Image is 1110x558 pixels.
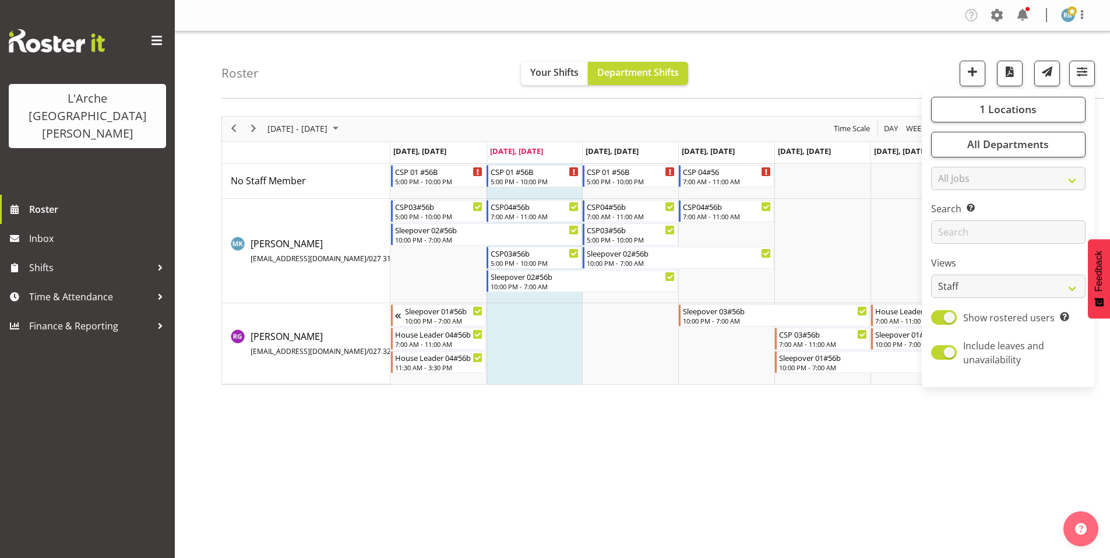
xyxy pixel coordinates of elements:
[266,121,344,136] button: October 2025
[833,121,871,136] span: Time Scale
[391,304,486,327] div: Rob Goulton"s event - Sleepover 01#56b Begin From Sunday, October 5, 2025 at 10:00:00 PM GMT+13:0...
[221,116,1063,385] div: Timeline Week of October 7, 2025
[491,247,579,259] div: CSP03#56b
[266,121,329,136] span: [DATE] - [DATE]
[779,363,963,372] div: 10:00 PM - 7:00 AM
[246,121,262,136] button: Next
[1094,251,1104,292] span: Feedback
[231,174,306,188] a: No Staff Member
[391,328,486,350] div: Rob Goulton"s event - House Leader 04#56b Begin From Monday, October 6, 2025 at 7:00:00 AM GMT+13...
[583,247,774,269] div: Michelle Kohnen"s event - Sleepover 02#56b Begin From Wednesday, October 8, 2025 at 10:00:00 PM G...
[395,212,483,221] div: 5:00 PM - 10:00 PM
[29,288,151,306] span: Time & Attendance
[587,201,675,212] div: CSP04#56b
[395,166,483,177] div: CSP 01 #56B
[679,304,870,327] div: Rob Goulton"s event - Sleepover 03#56b Begin From Thursday, October 9, 2025 at 10:00:00 PM GMT+13...
[491,258,579,268] div: 5:00 PM - 10:00 PM
[391,165,486,187] div: No Staff Member"s event - CSP 01 #56B Begin From Monday, October 6, 2025 at 5:00:00 PM GMT+13:00 ...
[587,166,675,177] div: CSP 01 #56B
[875,339,1059,349] div: 10:00 PM - 7:00 AM
[491,177,579,186] div: 5:00 PM - 10:00 PM
[395,201,483,212] div: CSP03#56b
[683,201,771,212] div: CSP04#56b
[369,254,413,264] span: 027 317 8941
[487,200,582,222] div: Michelle Kohnen"s event - CSP04#56b Begin From Tuesday, October 7, 2025 at 7:00:00 AM GMT+13:00 E...
[586,146,639,156] span: [DATE], [DATE]
[395,235,579,244] div: 10:00 PM - 7:00 AM
[597,66,679,79] span: Department Shifts
[251,254,367,264] span: [EMAIL_ADDRESS][DOMAIN_NAME]
[587,258,771,268] div: 10:00 PM - 7:00 AM
[391,200,486,222] div: Michelle Kohnen"s event - CSP03#56b Begin From Monday, October 6, 2025 at 5:00:00 PM GMT+13:00 En...
[9,29,105,52] img: Rosterit website logo
[979,102,1037,116] span: 1 Locations
[487,247,582,269] div: Michelle Kohnen"s event - CSP03#56b Begin From Tuesday, October 7, 2025 at 5:00:00 PM GMT+13:00 E...
[405,305,483,317] div: Sleepover 01#56b
[683,305,867,317] div: Sleepover 03#56b
[931,256,1086,270] label: Views
[222,164,390,199] td: No Staff Member resource
[832,121,872,136] button: Time Scale
[679,200,774,222] div: Michelle Kohnen"s event - CSP04#56b Begin From Thursday, October 9, 2025 at 7:00:00 AM GMT+13:00 ...
[904,121,928,136] button: Timeline Week
[367,346,369,356] span: /
[391,223,582,245] div: Michelle Kohnen"s event - Sleepover 02#56b Begin From Monday, October 6, 2025 at 10:00:00 PM GMT+...
[369,346,413,356] span: 027 328 2041
[871,304,966,327] div: Rob Goulton"s event - House Leader 02#56b Begin From Saturday, October 11, 2025 at 7:00:00 AM GMT...
[874,146,927,156] span: [DATE], [DATE]
[395,339,483,349] div: 7:00 AM - 11:00 AM
[587,235,675,244] div: 5:00 PM - 10:00 PM
[875,316,963,325] div: 7:00 AM - 11:00 AM
[491,282,675,291] div: 10:00 PM - 7:00 AM
[395,224,579,236] div: Sleepover 02#56b
[875,328,1059,340] div: Sleepover 01#56b
[779,339,867,349] div: 7:00 AM - 11:00 AM
[530,66,579,79] span: Your Shifts
[997,61,1023,86] button: Download a PDF of the roster according to the set date range.
[583,200,678,222] div: Michelle Kohnen"s event - CSP04#56b Begin From Wednesday, October 8, 2025 at 7:00:00 AM GMT+13:00...
[251,237,413,265] a: [PERSON_NAME][EMAIL_ADDRESS][DOMAIN_NAME]/027 317 8941
[29,201,169,218] span: Roster
[390,164,1063,384] table: Timeline Week of October 7, 2025
[222,303,390,384] td: Rob Goulton resource
[963,339,1044,366] span: Include leaves and unavailability
[29,259,151,276] span: Shifts
[683,212,771,221] div: 7:00 AM - 11:00 AM
[395,177,483,186] div: 5:00 PM - 10:00 PM
[20,90,154,142] div: L'Arche [GEOGRAPHIC_DATA][PERSON_NAME]
[775,328,870,350] div: Rob Goulton"s event - CSP 03#56b Begin From Friday, October 10, 2025 at 7:00:00 AM GMT+13:00 Ends...
[1075,523,1087,535] img: help-xxl-2.png
[487,165,582,187] div: No Staff Member"s event - CSP 01 #56B Begin From Tuesday, October 7, 2025 at 5:00:00 PM GMT+13:00...
[963,311,1055,324] span: Show rostered users
[251,329,413,357] a: [PERSON_NAME][EMAIL_ADDRESS][DOMAIN_NAME]/027 328 2041
[583,223,678,245] div: Michelle Kohnen"s event - CSP03#56b Begin From Wednesday, October 8, 2025 at 5:00:00 PM GMT+13:00...
[778,146,831,156] span: [DATE], [DATE]
[395,328,483,340] div: House Leader 04#56b
[587,247,771,259] div: Sleepover 02#56b
[490,146,543,156] span: [DATE], [DATE]
[393,146,446,156] span: [DATE], [DATE]
[29,230,169,247] span: Inbox
[583,165,678,187] div: No Staff Member"s event - CSP 01 #56B Begin From Wednesday, October 8, 2025 at 5:00:00 PM GMT+13:...
[405,316,483,325] div: 10:00 PM - 7:00 AM
[683,177,771,186] div: 7:00 AM - 11:00 AM
[931,202,1086,216] label: Search
[779,352,963,363] div: Sleepover 01#56b
[222,199,390,303] td: Michelle Kohnen resource
[244,117,263,141] div: next period
[1034,61,1060,86] button: Send a list of all shifts for the selected filtered period to all rostered employees.
[683,166,771,177] div: CSP 04#56
[682,146,735,156] span: [DATE], [DATE]
[967,137,1049,151] span: All Departments
[251,330,413,357] span: [PERSON_NAME]
[588,62,688,85] button: Department Shifts
[875,305,963,317] div: House Leader 02#56b
[251,237,413,264] span: [PERSON_NAME]
[882,121,900,136] button: Timeline Day
[587,224,675,236] div: CSP03#56b
[251,346,367,356] span: [EMAIL_ADDRESS][DOMAIN_NAME]
[521,62,588,85] button: Your Shifts
[391,351,486,373] div: Rob Goulton"s event - House Leader 04#56b Begin From Monday, October 6, 2025 at 11:30:00 AM GMT+1...
[395,352,483,363] div: House Leader 04#56b
[905,121,927,136] span: Week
